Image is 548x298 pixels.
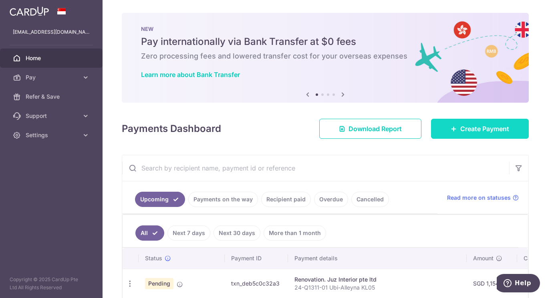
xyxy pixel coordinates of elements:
a: Cancelled [351,192,389,207]
span: Support [26,112,79,120]
a: Learn more about Bank Transfer [141,71,240,79]
a: Download Report [319,119,421,139]
a: More than 1 month [264,225,326,241]
span: Create Payment [460,124,509,134]
td: SGD 1,154.00 [467,269,517,298]
span: Pending [145,278,173,289]
span: Read more on statuses [447,194,511,202]
p: 24-Q1311-01 Ubi-Alleyna KL05 [294,284,460,292]
input: Search by recipient name, payment id or reference [122,155,509,181]
span: Pay [26,73,79,81]
a: Create Payment [431,119,529,139]
a: All [135,225,164,241]
div: Renovation. Juz Interior pte ltd [294,276,460,284]
a: Overdue [314,192,348,207]
img: CardUp [10,6,49,16]
a: Recipient paid [261,192,311,207]
a: Upcoming [135,192,185,207]
a: Next 7 days [167,225,210,241]
th: Payment ID [225,248,288,269]
span: Settings [26,131,79,139]
a: Read more on statuses [447,194,519,202]
span: Refer & Save [26,93,79,101]
p: [EMAIL_ADDRESS][DOMAIN_NAME] [13,28,90,36]
span: Amount [473,254,494,262]
h5: Pay internationally via Bank Transfer at $0 fees [141,35,510,48]
a: Payments on the way [188,192,258,207]
td: txn_deb5c0c32a3 [225,269,288,298]
h6: Zero processing fees and lowered transfer cost for your overseas expenses [141,51,510,61]
span: Download Report [349,124,402,134]
span: Home [26,54,79,62]
span: Status [145,254,162,262]
iframe: Opens a widget where you can find more information [497,274,540,294]
h4: Payments Dashboard [122,122,221,136]
a: Next 30 days [214,225,260,241]
th: Payment details [288,248,467,269]
img: Bank transfer banner [122,13,529,103]
p: NEW [141,26,510,32]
